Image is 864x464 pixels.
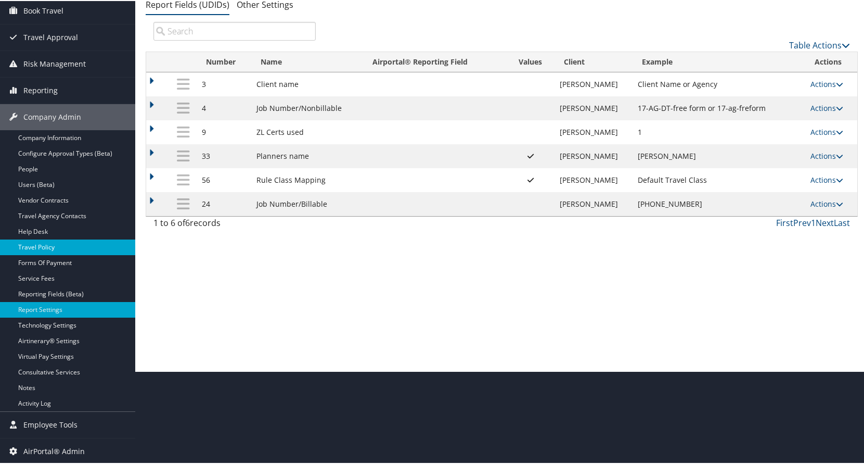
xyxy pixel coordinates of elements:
[251,191,363,215] td: Job Number/Billable
[197,191,252,215] td: 24
[197,95,252,119] td: 4
[633,71,805,95] td: Client Name or Agency
[554,51,633,71] th: Client
[23,437,85,463] span: AirPortal® Admin
[810,198,843,208] a: Actions
[554,191,633,215] td: [PERSON_NAME]
[633,191,805,215] td: [PHONE_NUMBER]
[170,51,196,71] th: : activate to sort column descending
[23,77,58,103] span: Reporting
[633,167,805,191] td: Default Travel Class
[816,216,834,228] a: Next
[554,143,633,167] td: [PERSON_NAME]
[251,143,363,167] td: Planners name
[776,216,793,228] a: First
[811,216,816,228] a: 1
[789,39,850,50] a: Table Actions
[197,71,252,95] td: 3
[633,95,805,119] td: 17-AG-DT-free form or 17-ag-freform
[185,216,190,228] span: 6
[793,216,811,228] a: Prev
[23,411,78,437] span: Employee Tools
[251,95,363,119] td: Job Number/Nonbillable
[197,51,252,71] th: Number
[805,51,857,71] th: Actions
[834,216,850,228] a: Last
[23,23,78,49] span: Travel Approval
[507,51,554,71] th: Values
[810,126,843,136] a: Actions
[153,216,316,233] div: 1 to 6 of records
[197,119,252,143] td: 9
[251,71,363,95] td: Client name
[554,119,633,143] td: [PERSON_NAME]
[363,51,506,71] th: Airportal&reg; Reporting Field
[23,50,86,76] span: Risk Management
[633,143,805,167] td: [PERSON_NAME]
[197,143,252,167] td: 33
[810,78,843,88] a: Actions
[197,167,252,191] td: 56
[554,167,633,191] td: [PERSON_NAME]
[554,95,633,119] td: [PERSON_NAME]
[251,167,363,191] td: Rule Class Mapping
[633,51,805,71] th: Example
[153,21,316,40] input: Search
[810,150,843,160] a: Actions
[633,119,805,143] td: 1
[810,102,843,112] a: Actions
[554,71,633,95] td: [PERSON_NAME]
[23,103,81,129] span: Company Admin
[251,51,363,71] th: Name
[810,174,843,184] a: Actions
[251,119,363,143] td: ZL Certs used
